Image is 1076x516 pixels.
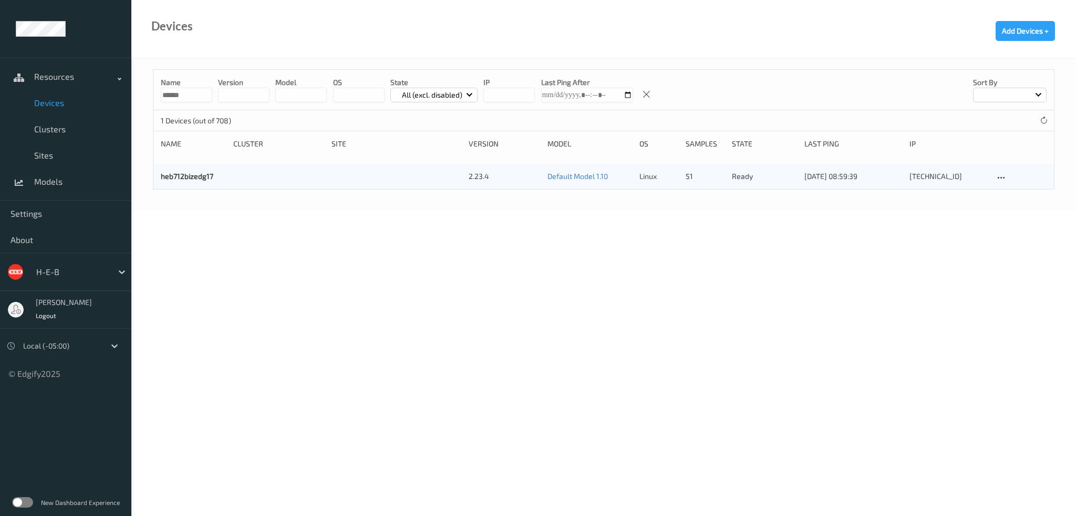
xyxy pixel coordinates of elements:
[161,115,240,126] p: 1 Devices (out of 708)
[686,171,725,182] div: 51
[547,139,632,149] div: Model
[333,77,385,88] p: OS
[547,172,608,181] a: Default Model 1.10
[909,139,987,149] div: ip
[732,171,797,182] p: ready
[804,171,902,182] div: [DATE] 08:59:39
[639,139,678,149] div: OS
[804,139,902,149] div: Last Ping
[541,77,633,88] p: Last Ping After
[973,77,1047,88] p: Sort by
[161,172,213,181] a: heb712bizedg17
[161,77,212,88] p: Name
[275,77,327,88] p: model
[218,77,270,88] p: version
[332,139,461,149] div: Site
[483,77,535,88] p: IP
[686,139,725,149] div: Samples
[390,77,478,88] p: State
[469,139,540,149] div: version
[732,139,797,149] div: State
[469,171,540,182] div: 2.23.4
[909,171,987,182] div: [TECHNICAL_ID]
[398,90,466,100] p: All (excl. disabled)
[233,139,324,149] div: Cluster
[161,139,226,149] div: Name
[151,21,193,31] div: Devices
[996,21,1055,41] button: Add Devices +
[639,171,678,182] p: linux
